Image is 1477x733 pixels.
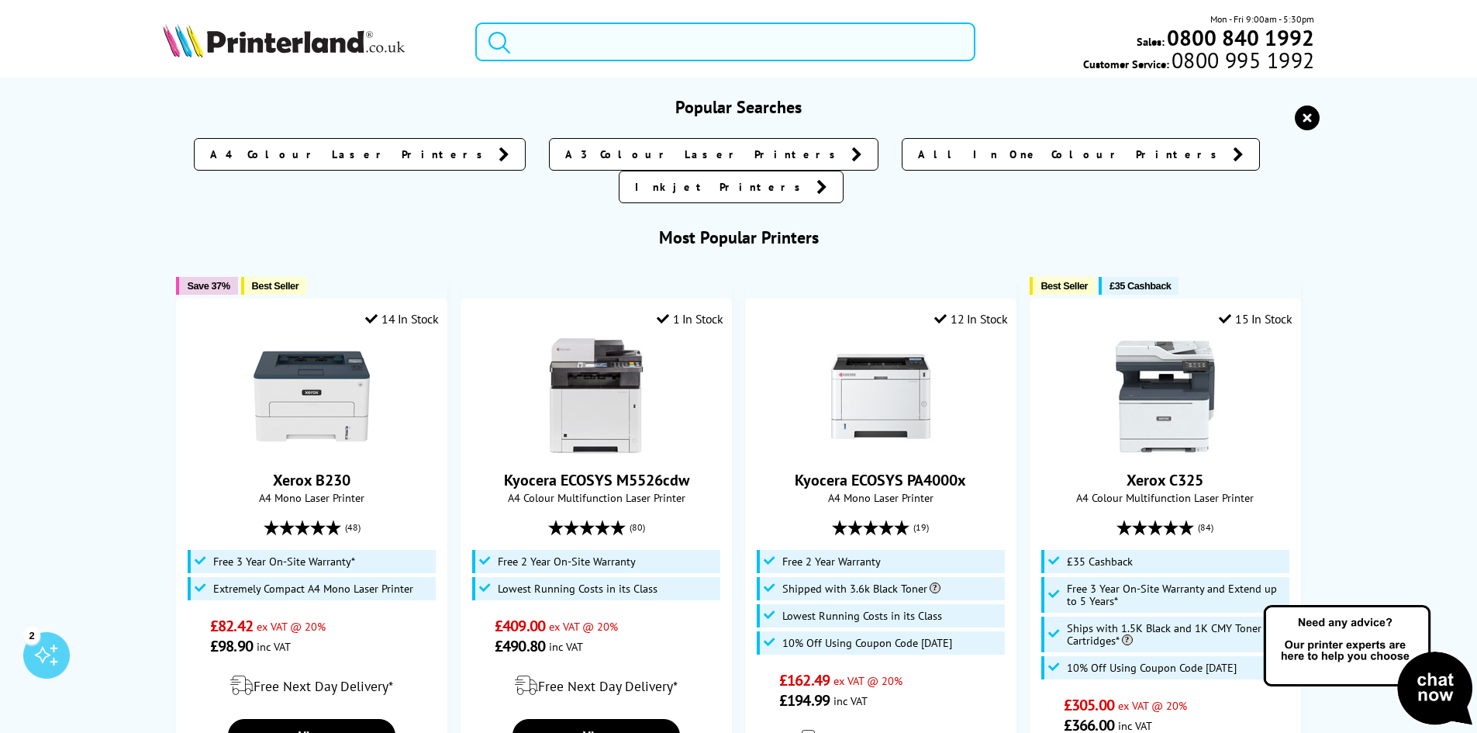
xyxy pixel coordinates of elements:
[782,555,881,568] span: Free 2 Year Warranty
[1165,30,1314,45] a: 0800 840 1992
[495,636,545,656] span: £490.80
[187,280,229,292] span: Save 37%
[1210,12,1314,26] span: Mon - Fri 9:00am - 5:30pm
[163,96,1315,118] h3: Popular Searches
[252,280,299,292] span: Best Seller
[254,338,370,455] img: Xerox B230
[1067,622,1286,647] span: Ships with 1.5K Black and 1K CMY Toner Cartridges*
[345,513,361,542] span: (48)
[1127,470,1203,490] a: Xerox C325
[1118,698,1187,713] span: ex VAT @ 20%
[1038,490,1292,505] span: A4 Colour Multifunction Laser Printer
[257,619,326,634] span: ex VAT @ 20%
[934,311,1007,327] div: 12 In Stock
[782,610,942,622] span: Lowest Running Costs in its Class
[782,583,940,595] span: Shipped with 3.6k Black Toner
[1169,53,1314,67] span: 0800 995 1992
[913,513,929,542] span: (19)
[1064,695,1114,715] span: £305.00
[538,338,654,455] img: Kyocera ECOSYS M5526cdw
[241,277,307,295] button: Best Seller
[213,555,355,568] span: Free 3 Year On-Site Warranty*
[1067,662,1237,674] span: 10% Off Using Coupon Code [DATE]
[1107,338,1223,455] img: Xerox C325
[210,147,491,162] span: A4 Colour Laser Printers
[1040,280,1088,292] span: Best Seller
[1167,23,1314,52] b: 0800 840 1992
[538,442,654,458] a: Kyocera ECOSYS M5526cdw
[163,23,405,57] img: Printerland Logo
[754,490,1007,505] span: A4 Mono Laser Printer
[185,664,438,707] div: modal_delivery
[257,639,291,654] span: inc VAT
[210,616,253,636] span: £82.42
[619,171,844,203] a: Inkjet Printers
[504,470,689,490] a: Kyocera ECOSYS M5526cdw
[833,673,902,688] span: ex VAT @ 20%
[795,470,966,490] a: Kyocera ECOSYS PA4000x
[1067,555,1133,568] span: £35 Cashback
[630,513,645,542] span: (80)
[918,147,1225,162] span: All In One Colour Printers
[185,490,438,505] span: A4 Mono Laser Printer
[176,277,237,295] button: Save 37%
[469,490,723,505] span: A4 Colour Multifunction Laser Printer
[1219,311,1292,327] div: 15 In Stock
[1198,513,1213,542] span: (84)
[657,311,723,327] div: 1 In Stock
[1118,718,1152,733] span: inc VAT
[823,338,939,455] img: Kyocera ECOSYS PA4000x
[273,470,350,490] a: Xerox B230
[1067,583,1286,607] span: Free 3 Year On-Site Warranty and Extend up to 5 Years*
[565,147,844,162] span: A3 Colour Laser Printers
[163,226,1315,248] h3: Most Popular Printers
[475,22,975,61] input: Search product or brand
[1030,277,1096,295] button: Best Seller
[549,138,878,171] a: A3 Colour Laser Printers
[23,627,40,644] div: 2
[902,138,1260,171] a: All In One Colour Printers
[1137,34,1165,49] span: Sales:
[213,583,413,595] span: Extremely Compact A4 Mono Laser Printer
[779,690,830,711] span: £194.99
[1107,442,1223,458] a: Xerox C325
[163,23,457,61] a: Printerland Logo
[194,138,526,171] a: A4 Colour Laser Printers
[1099,277,1178,295] button: £35 Cashback
[1260,603,1477,730] img: Open Live Chat window
[495,616,545,636] span: £409.00
[635,179,809,195] span: Inkjet Printers
[365,311,438,327] div: 14 In Stock
[549,619,618,634] span: ex VAT @ 20%
[498,555,636,568] span: Free 2 Year On-Site Warranty
[254,442,370,458] a: Xerox B230
[1109,280,1171,292] span: £35 Cashback
[549,639,583,654] span: inc VAT
[782,637,952,649] span: 10% Off Using Coupon Code [DATE]
[498,583,657,595] span: Lowest Running Costs in its Class
[1083,53,1314,71] span: Customer Service:
[469,664,723,707] div: modal_delivery
[833,693,868,708] span: inc VAT
[779,670,830,690] span: £162.49
[210,636,253,656] span: £98.90
[823,442,939,458] a: Kyocera ECOSYS PA4000x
